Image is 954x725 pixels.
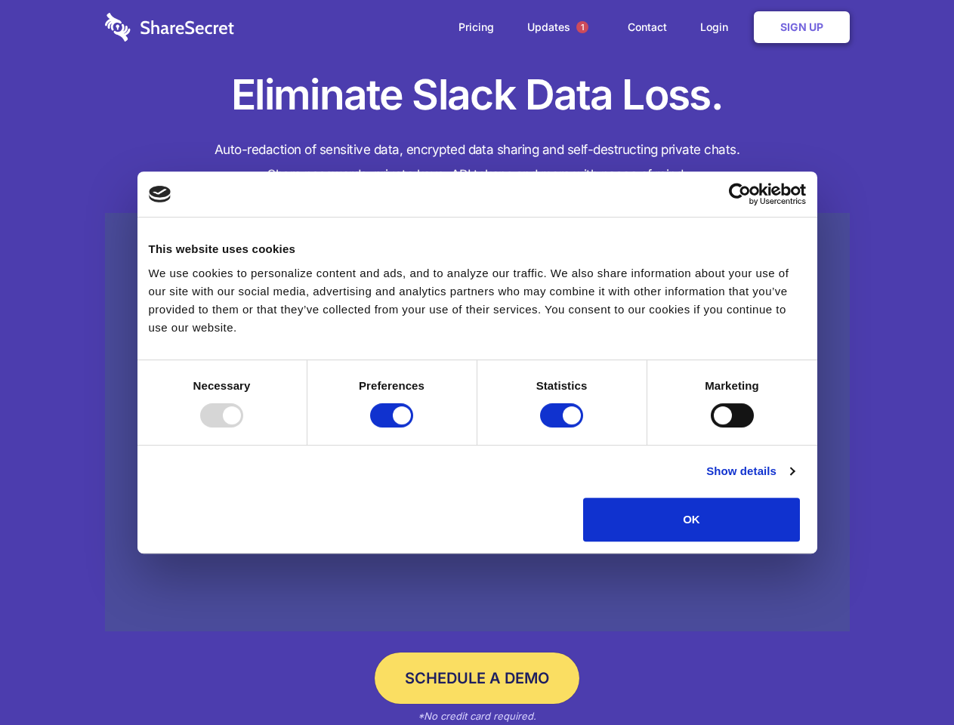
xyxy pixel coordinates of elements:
h1: Eliminate Slack Data Loss. [105,68,850,122]
strong: Marketing [705,379,759,392]
span: 1 [576,21,588,33]
h4: Auto-redaction of sensitive data, encrypted data sharing and self-destructing private chats. Shar... [105,137,850,187]
div: This website uses cookies [149,240,806,258]
strong: Statistics [536,379,588,392]
div: We use cookies to personalize content and ads, and to analyze our traffic. We also share informat... [149,264,806,337]
a: Schedule a Demo [375,652,579,704]
em: *No credit card required. [418,710,536,722]
strong: Preferences [359,379,425,392]
img: logo-wordmark-white-trans-d4663122ce5f474addd5e946df7df03e33cb6a1c49d2221995e7729f52c070b2.svg [105,13,234,42]
a: Pricing [443,4,509,51]
a: Usercentrics Cookiebot - opens in a new window [674,183,806,205]
a: Login [685,4,751,51]
button: OK [583,498,800,541]
a: Contact [613,4,682,51]
a: Sign Up [754,11,850,43]
img: logo [149,186,171,202]
a: Wistia video thumbnail [105,213,850,632]
a: Show details [706,462,794,480]
strong: Necessary [193,379,251,392]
